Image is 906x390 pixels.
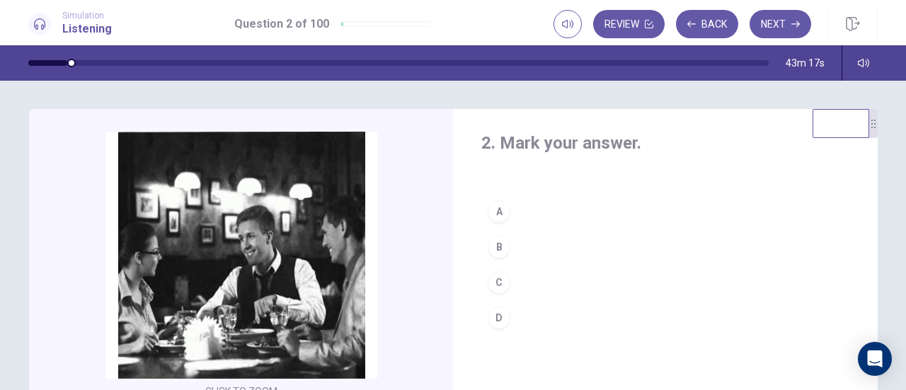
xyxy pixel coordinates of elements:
div: B [488,236,510,258]
button: C [481,265,849,300]
button: Next [750,10,811,38]
div: D [488,306,510,329]
div: C [488,271,510,294]
h1: Listening [62,21,112,38]
h4: 2. Mark your answer. [481,132,849,154]
button: Review [593,10,665,38]
button: A [481,194,849,229]
button: Back [676,10,738,38]
div: Open Intercom Messenger [858,342,892,376]
span: Simulation [62,11,112,21]
h1: Question 2 of 100 [234,16,329,33]
button: B [481,229,849,265]
button: D [481,300,849,335]
span: 43m 17s [786,57,825,69]
div: A [488,200,510,223]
